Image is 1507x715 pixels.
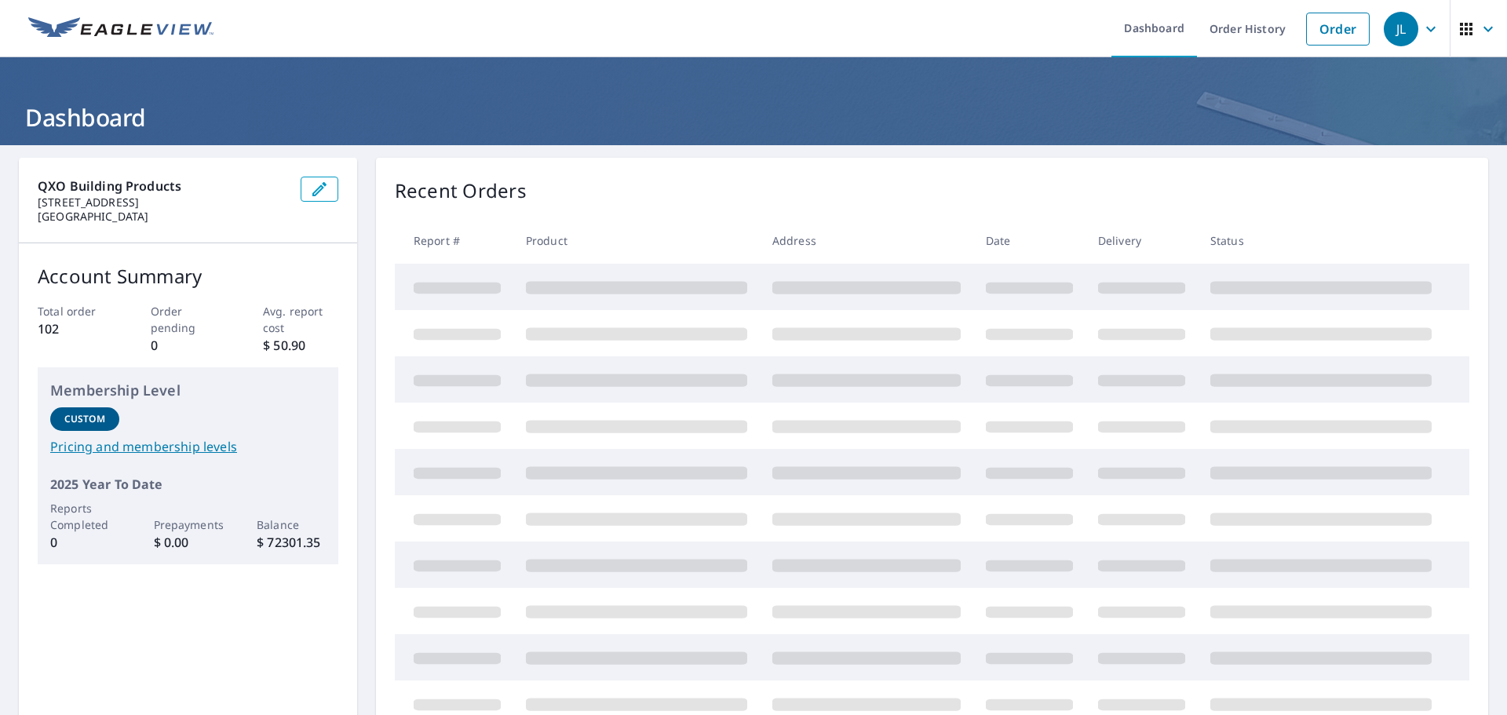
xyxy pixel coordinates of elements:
p: 2025 Year To Date [50,475,326,494]
th: Address [760,217,973,264]
th: Status [1198,217,1444,264]
p: Avg. report cost [263,303,338,336]
p: Membership Level [50,380,326,401]
p: Reports Completed [50,500,119,533]
img: EV Logo [28,17,213,41]
p: 0 [50,533,119,552]
p: Balance [257,516,326,533]
p: Prepayments [154,516,223,533]
p: 0 [151,336,226,355]
p: QXO Building Products [38,177,288,195]
p: $ 50.90 [263,336,338,355]
th: Delivery [1086,217,1198,264]
p: 102 [38,319,113,338]
p: Recent Orders [395,177,527,205]
p: Account Summary [38,262,338,290]
p: [GEOGRAPHIC_DATA] [38,210,288,224]
th: Product [513,217,760,264]
h1: Dashboard [19,101,1488,133]
p: [STREET_ADDRESS] [38,195,288,210]
p: $ 72301.35 [257,533,326,552]
p: $ 0.00 [154,533,223,552]
a: Order [1306,13,1370,46]
th: Report # [395,217,513,264]
div: JL [1384,12,1418,46]
p: Custom [64,412,105,426]
p: Order pending [151,303,226,336]
a: Pricing and membership levels [50,437,326,456]
p: Total order [38,303,113,319]
th: Date [973,217,1086,264]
